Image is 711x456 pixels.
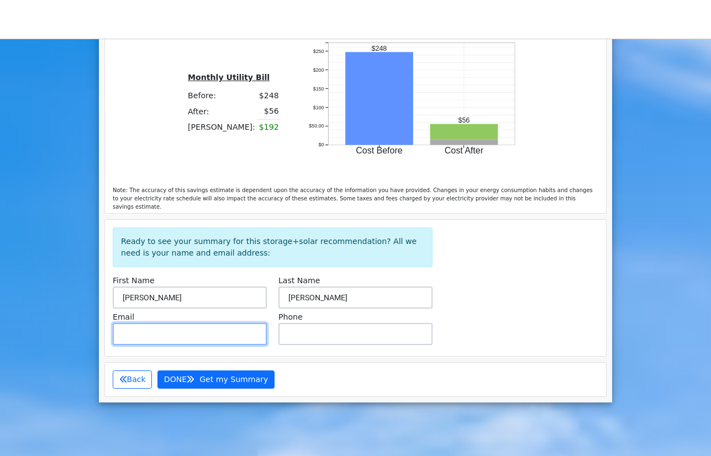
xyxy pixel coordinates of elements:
[113,275,155,287] label: First Name
[313,104,324,110] text: $100
[199,375,268,384] span: Get my Summary
[257,104,281,120] td: $56
[186,119,257,141] td: [PERSON_NAME]:
[309,123,324,129] text: $50.00
[257,119,281,141] td: $192
[346,52,414,145] rect: onclick=""
[113,227,433,267] div: Ready to see your summary for this storage+solar recommendation? All we need is your name and ema...
[356,146,403,155] text: Cost Before
[257,88,281,104] td: $248
[186,104,257,120] td: After:
[186,88,257,104] td: Before:
[319,142,324,147] text: $0
[113,186,598,211] p: Note: The accuracy of this savings estimate is dependent upon the accuracy of the information you...
[430,124,498,139] rect: onclick=""
[113,311,134,323] label: Email
[313,86,324,91] text: $150
[113,370,152,389] button: Back
[372,44,387,52] text: $248
[459,116,470,124] text: $56
[278,311,303,323] label: Phone
[313,48,324,54] text: $250
[157,370,275,389] button: DONE Get my Summary
[278,275,320,287] label: Last Name
[188,73,270,82] u: Monthly Utility Bill
[430,139,498,145] rect: onclick=""
[445,146,484,155] text: Cost After
[313,67,324,72] text: $200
